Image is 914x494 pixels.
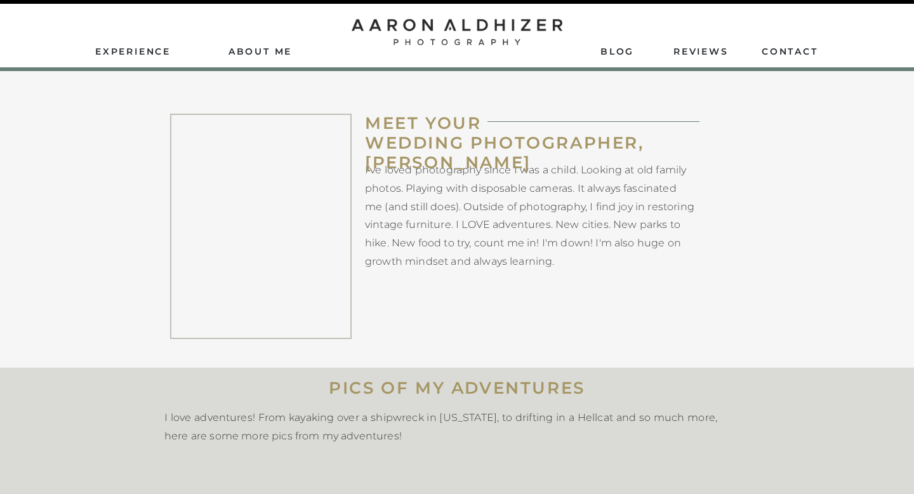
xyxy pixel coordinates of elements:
a: Blog [600,45,633,57]
p: I love adventures! From kayaking over a shipwreck in [US_STATE], to drifting in a Hellcat and so ... [164,409,717,443]
a: ReviEws [673,45,731,57]
a: Experience [95,45,173,57]
h1: PICS OF MY ADVENTURES [76,378,838,398]
h1: MEET YOUR WEDDING PHOTOGRAPHER, [PERSON_NAME] [365,114,732,161]
p: I've loved photography since I was a child. Looking at old family photos. Playing with disposable... [365,161,694,269]
a: contact [762,45,819,57]
a: AbouT ME [215,45,305,57]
